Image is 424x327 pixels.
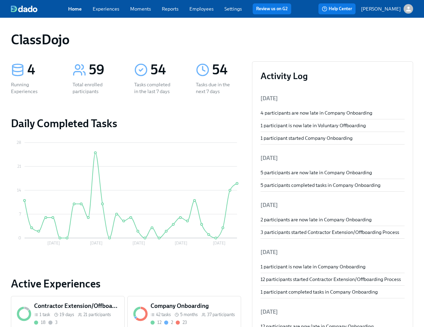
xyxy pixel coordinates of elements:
div: Tasks due in the next 7 days [196,81,237,95]
tspan: [DATE] [90,241,103,246]
tspan: 7 [19,212,21,217]
div: 5 participants completed tasks in Company Onboarding [261,182,405,189]
a: Experiences [93,6,119,12]
p: [PERSON_NAME] [361,5,401,12]
tspan: [DATE] [132,241,145,246]
span: 21 participants [83,311,111,318]
span: 1 task [40,311,50,318]
tspan: 0 [18,236,21,240]
li: [DATE] [261,304,405,320]
div: 12 [157,319,161,326]
div: 54 [212,61,241,78]
button: [PERSON_NAME] [361,4,413,14]
div: 18 [41,319,46,326]
img: dado [11,5,37,12]
a: Moments [130,6,151,12]
div: Completed all due tasks [151,319,161,326]
h3: Activity Log [261,70,405,82]
div: 4 [27,61,56,78]
h1: ClassDojo [11,31,69,48]
button: Help Center [318,3,356,14]
tspan: [DATE] [47,241,60,246]
a: Home [68,6,82,12]
a: Active Experiences [11,277,241,291]
span: 42 tasks [156,311,171,318]
div: Total enrolled participants [73,81,113,95]
div: Not started [48,319,58,326]
div: 1 participant is now late in Company Onboarding [261,263,405,270]
div: 3 [55,319,58,326]
tspan: [DATE] [213,241,225,246]
div: Running Experiences [11,81,52,95]
div: 2 participants are now late in Company Onboarding [261,216,405,223]
div: 4 participants are now late in Company Onboarding [261,109,405,116]
tspan: 28 [17,140,21,145]
span: 19 days [60,311,74,318]
div: 1 participant started Company Onboarding [261,135,405,142]
button: Review us on G2 [253,3,291,14]
div: 1 participant completed tasks in Company Onboarding [261,288,405,295]
span: 37 participants [207,311,235,318]
div: Tasks completed in the last 7 days [134,81,175,95]
div: With overdue tasks [176,319,187,326]
div: 12 participants started Contractor Extension/Offboarding Process [261,276,405,283]
tspan: 21 [17,164,21,169]
div: 5 participants are now late in Company Onboarding [261,169,405,176]
a: dado [11,5,68,12]
li: [DATE] [261,244,405,261]
div: 1 participant is now late in Voluntary Offboarding [261,122,405,129]
h2: Daily Completed Tasks [11,117,241,130]
div: 59 [89,61,118,78]
div: 54 [151,61,179,78]
tspan: [DATE] [175,241,187,246]
a: Review us on G2 [256,5,288,12]
div: 23 [183,319,187,326]
a: Settings [224,6,242,12]
div: 3 participants started Contractor Extension/Offboarding Process [261,229,405,236]
span: [DATE] [261,95,278,102]
h5: Contractor Extension/Offboarding Process [34,302,119,310]
span: Help Center [322,5,352,12]
a: Reports [162,6,178,12]
li: [DATE] [261,197,405,213]
li: [DATE] [261,150,405,166]
a: Employees [189,6,214,12]
tspan: 14 [17,188,21,193]
h5: Company Onboarding [151,302,235,310]
div: 2 [171,319,173,326]
div: Completed all due tasks [34,319,46,326]
span: 5 months [180,311,198,318]
div: On time with open tasks [164,319,173,326]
